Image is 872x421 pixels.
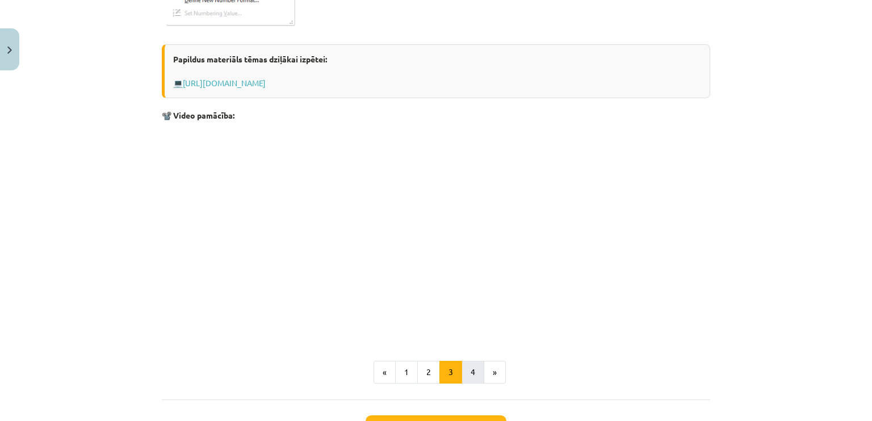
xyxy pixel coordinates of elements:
[417,361,440,384] button: 2
[162,44,710,98] div: 💻
[162,110,234,120] strong: 📽️ Video pamācība:
[439,361,462,384] button: 3
[462,361,484,384] button: 4
[374,361,396,384] button: «
[484,361,506,384] button: »
[7,47,12,54] img: icon-close-lesson-0947bae3869378f0d4975bcd49f059093ad1ed9edebbc8119c70593378902aed.svg
[183,78,266,88] a: [URL][DOMAIN_NAME]
[162,361,710,384] nav: Page navigation example
[395,361,418,384] button: 1
[173,54,327,64] strong: Papildus materiāls tēmas dziļākai izpētei:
